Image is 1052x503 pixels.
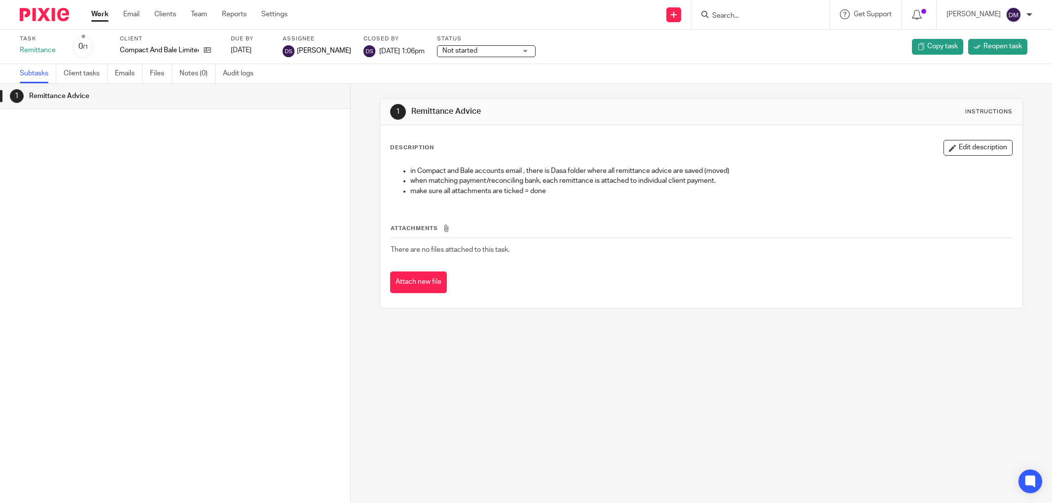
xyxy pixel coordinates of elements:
label: Due by [231,35,270,43]
a: Settings [261,9,288,19]
span: Copy task [927,41,958,51]
div: Remittance [20,45,59,55]
a: Subtasks [20,64,56,83]
a: Email [123,9,140,19]
img: Pixie [20,8,69,21]
div: 1 [390,104,406,120]
a: Notes (0) [180,64,216,83]
span: [DATE] 1:06pm [379,47,425,54]
label: Status [437,35,536,43]
span: There are no files attached to this task. [391,246,509,253]
span: Get Support [854,11,892,18]
a: Audit logs [223,64,261,83]
img: svg%3E [283,45,294,57]
p: make sure all attachments are ticked = done [410,186,1012,196]
span: Not started [442,47,477,54]
p: when matching payment/reconciling bank, each remittance is attached to individual client payment. [410,176,1012,186]
img: svg%3E [363,45,375,57]
a: Reports [222,9,247,19]
div: [DATE] [231,45,270,55]
a: Emails [115,64,143,83]
small: /1 [83,44,88,50]
p: Compact And Bale Limited [120,45,199,55]
a: Team [191,9,207,19]
label: Task [20,35,59,43]
input: Search [711,12,800,21]
label: Client [120,35,218,43]
span: Attachments [391,226,438,231]
a: Clients [154,9,176,19]
p: [PERSON_NAME] [946,9,1001,19]
span: Reopen task [983,41,1022,51]
label: Assignee [283,35,351,43]
p: Description [390,144,434,152]
h1: Remittance Advice [411,106,723,117]
span: [PERSON_NAME] [297,46,351,56]
label: Closed by [363,35,425,43]
a: Work [91,9,109,19]
div: 0 [78,41,88,52]
a: Reopen task [968,39,1027,55]
p: in Compact and Bale accounts email , there is Dasa folder where all remittance advice are saved (... [410,166,1012,176]
a: Copy task [912,39,963,55]
div: 1 [10,89,24,103]
button: Edit description [943,140,1013,156]
button: Attach new file [390,271,447,294]
a: Client tasks [64,64,108,83]
h1: Remittance Advice [29,89,237,103]
div: Instructions [965,108,1013,116]
a: Files [150,64,172,83]
img: svg%3E [1006,7,1021,23]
